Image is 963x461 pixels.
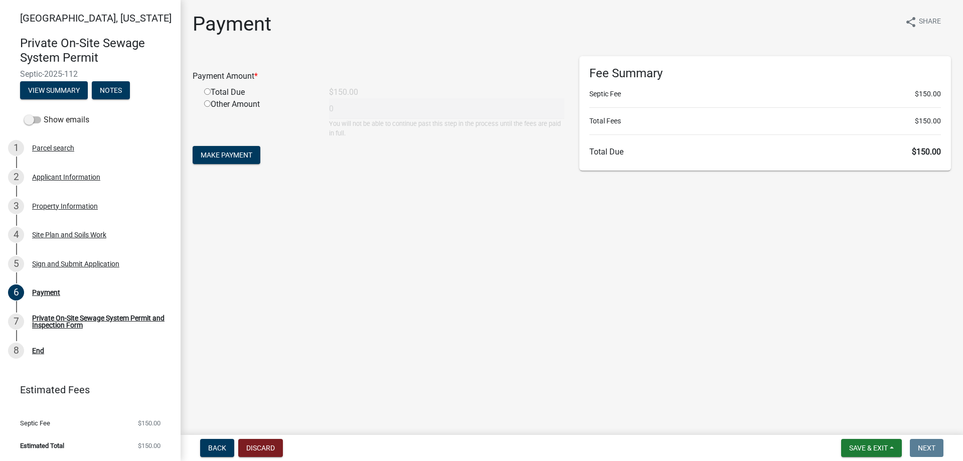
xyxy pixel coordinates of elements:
span: $150.00 [915,116,941,126]
a: Estimated Fees [8,380,165,400]
span: $150.00 [138,442,160,449]
div: Payment Amount [185,70,572,82]
button: Back [200,439,234,457]
button: View Summary [20,81,88,99]
div: Private On-Site Sewage System Permit and Inspection Form [32,315,165,329]
span: Septic Fee [20,420,50,426]
button: Save & Exit [841,439,902,457]
span: Next [918,444,935,452]
span: Make Payment [201,151,252,159]
button: Notes [92,81,130,99]
wm-modal-confirm: Notes [92,87,130,95]
div: 6 [8,284,24,300]
span: $150.00 [138,420,160,426]
h4: Private On-Site Sewage System Permit [20,36,173,65]
div: 2 [8,169,24,185]
span: Back [208,444,226,452]
span: Share [919,16,941,28]
div: Parcel search [32,144,74,151]
span: Estimated Total [20,442,64,449]
span: Save & Exit [849,444,888,452]
div: 3 [8,198,24,214]
h6: Total Due [589,147,941,157]
div: Property Information [32,203,98,210]
i: share [905,16,917,28]
div: 7 [8,314,24,330]
span: $150.00 [912,147,941,157]
button: Next [910,439,943,457]
div: End [32,347,44,354]
div: Sign and Submit Application [32,260,119,267]
h1: Payment [193,12,271,36]
li: Septic Fee [589,89,941,99]
div: Other Amount [197,98,322,138]
h6: Fee Summary [589,66,941,81]
div: Payment [32,289,60,296]
button: Discard [238,439,283,457]
span: [GEOGRAPHIC_DATA], [US_STATE] [20,12,172,24]
li: Total Fees [589,116,941,126]
button: shareShare [897,12,949,32]
div: Total Due [197,86,322,98]
div: 5 [8,256,24,272]
div: Applicant Information [32,174,100,181]
span: Septic-2025-112 [20,69,160,79]
label: Show emails [24,114,89,126]
div: 8 [8,343,24,359]
div: 4 [8,227,24,243]
button: Make Payment [193,146,260,164]
span: $150.00 [915,89,941,99]
wm-modal-confirm: Summary [20,87,88,95]
div: 1 [8,140,24,156]
div: Site Plan and Soils Work [32,231,106,238]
